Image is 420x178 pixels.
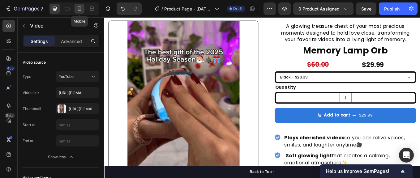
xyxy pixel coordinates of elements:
[2,2,46,15] button: 7
[283,49,348,64] div: $29.99
[258,112,289,119] div: Add to cart
[298,6,340,12] span: 0 product assigned
[326,168,399,174] span: Help us improve GemPages!
[299,110,316,121] div: $29.99
[30,22,83,29] p: Video
[219,49,283,63] div: $60.00
[202,89,276,100] button: decrement
[23,138,33,144] div: End at
[212,138,354,154] span: so you can relive voices, smiles, and laughter anytime🎥
[233,6,242,11] span: Draft
[200,31,366,48] h1: Memory Lamp Orb
[5,113,15,118] div: Beta
[356,2,376,15] button: Save
[59,74,74,79] span: YouTube
[61,38,82,44] p: Advanced
[384,6,400,12] div: Publish
[212,138,282,146] strong: Plays cherished videos
[164,6,212,12] span: Product Page - [DATE] 11:02:01
[326,167,406,175] button: Show survey - Help us improve GemPages!
[200,107,366,124] button: Add to cart
[117,2,142,15] div: Undo/Redo
[212,159,336,175] span: that creates a calming, emotional atmosphere✨
[31,38,48,44] p: Settings
[6,66,15,71] div: 450
[23,90,40,95] div: Video link
[41,5,43,12] p: 7
[23,106,41,112] div: Thumbnail
[293,2,354,15] button: 0 product assigned
[23,151,99,163] button: Show less
[56,87,99,98] input: Insert video url here
[69,106,98,112] div: [URL][DOMAIN_NAME]
[290,89,365,100] button: increment
[48,154,74,160] div: Show less
[56,119,99,130] input: mm:ss
[208,7,359,30] span: A glowing treasure chest of your most precious moments designed to hold love close, transforming ...
[200,78,366,88] div: Quantity
[23,60,46,65] div: Video source
[104,17,420,178] iframe: Design area
[56,71,99,82] button: YouTube
[23,74,31,79] div: Type
[361,6,371,11] span: Save
[56,135,99,146] input: mm:ss
[161,6,163,12] span: /
[23,122,36,128] div: Start at
[276,89,290,100] input: quantity
[213,159,268,167] strong: Soft glowing light
[399,148,414,163] div: Open Intercom Messenger
[379,2,405,15] button: Publish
